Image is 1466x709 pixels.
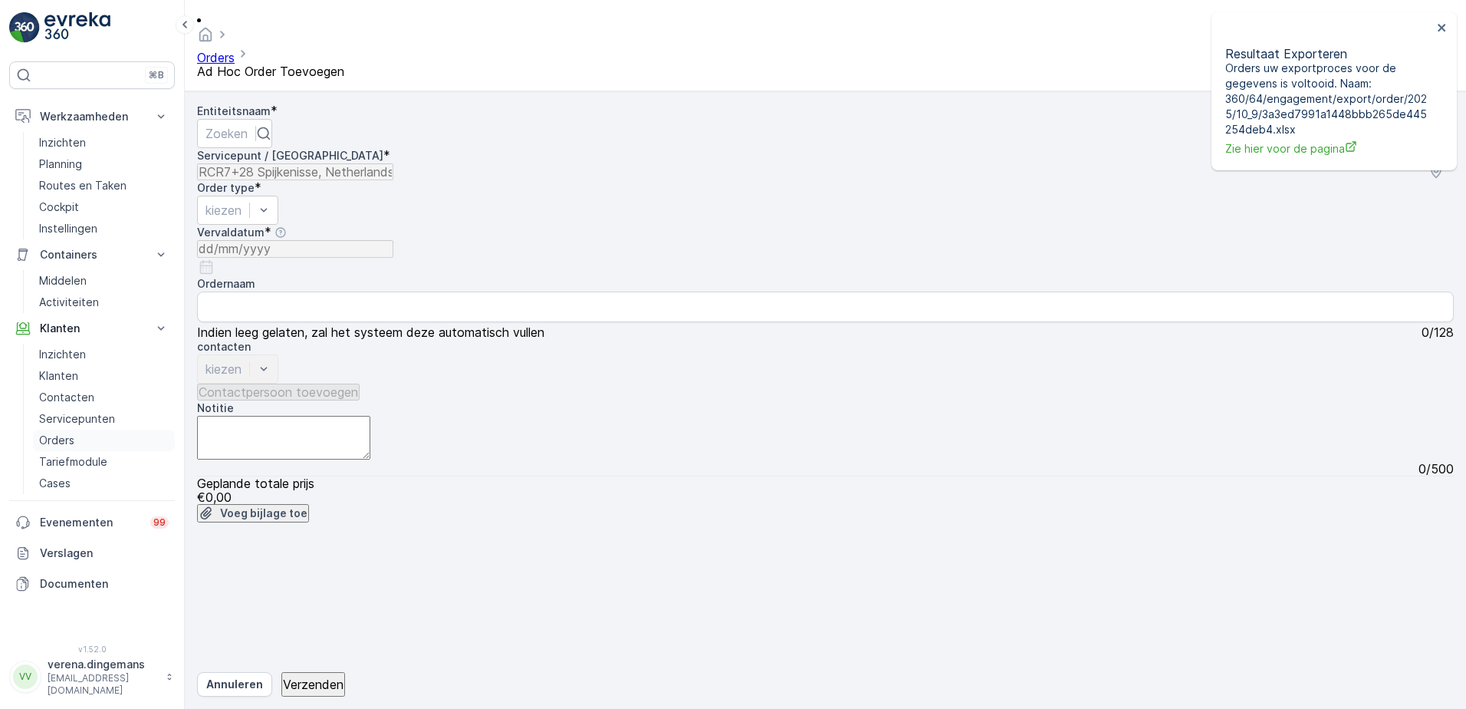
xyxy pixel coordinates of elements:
a: Routes en Taken [33,175,175,196]
p: Werkzaamheden [40,109,144,124]
p: Orders uw exportproces voor de gegevens is voltooid. Naam: 360/64/engagement/export/order/2025/10... [1225,61,1432,137]
p: Evenementen [40,515,141,530]
p: Resultaat Exporteren [1225,47,1432,61]
a: Orders [197,50,235,65]
a: Planning [33,153,175,175]
button: Werkzaamheden [9,101,175,132]
p: Verslagen [40,546,169,561]
p: Zoeken [205,124,248,143]
p: Cases [39,476,71,491]
img: logo [9,12,40,43]
p: Middelen [39,273,87,289]
a: Inzichten [33,344,175,365]
p: Planning [39,157,82,172]
div: VV [13,664,38,689]
p: Annuleren [206,677,263,692]
a: Evenementen99 [9,507,175,538]
a: Middelen [33,270,175,292]
span: €0,00 [197,490,232,505]
p: Orders [39,433,74,448]
p: Verzenden [283,678,343,691]
a: Servicepunten [33,408,175,430]
a: Activiteiten [33,292,175,313]
p: kiezen [205,201,242,219]
p: Inzichten [39,347,86,362]
p: 0 / 128 [1422,325,1454,339]
p: Cockpit [39,200,79,215]
button: VVverena.dingemans[EMAIL_ADDRESS][DOMAIN_NAME] [9,657,175,697]
button: Verzenden [281,672,345,697]
a: Inzichten [33,132,175,153]
img: logo_light-DOdMpM7g.png [44,12,110,43]
p: Klanten [39,368,78,384]
a: Cases [33,473,175,494]
p: [EMAIL_ADDRESS][DOMAIN_NAME] [48,672,158,697]
p: Contactpersoon toevoegen [199,385,358,399]
a: Startpagina [197,31,214,46]
p: Tariefmodule [39,454,107,470]
a: Klanten [33,365,175,387]
button: Bestand uploaden [197,504,309,523]
p: 99 [153,516,166,529]
button: close [1437,21,1448,36]
p: Documenten [40,576,169,592]
p: ⌘B [149,69,164,81]
input: dd/mm/yyyy [197,240,393,257]
div: help tooltippictogram [274,226,287,239]
button: Containers [9,239,175,270]
span: Ad Hoc Order Toevoegen [197,64,344,79]
p: 0 / 500 [1418,462,1454,476]
a: Zie hier voor de pagina [1225,140,1432,157]
button: Annuleren [197,672,272,697]
a: Instellingen [33,218,175,239]
p: Klanten [40,321,144,336]
span: Indien leeg gelaten, zal het systeem deze automatisch vullen [197,325,544,339]
label: Order type [197,181,255,194]
p: Instellingen [39,221,97,236]
label: Ordernaam [197,277,255,290]
button: Klanten [9,313,175,344]
a: Cockpit [33,196,175,218]
label: Vervaldatum [197,226,265,239]
p: Routes en Taken [39,178,127,193]
p: Activiteiten [39,295,99,310]
button: Contactpersoon toevoegen [197,384,360,401]
label: Servicepunt / [GEOGRAPHIC_DATA] [197,149,383,162]
label: contacten [197,340,251,353]
a: Documenten [9,569,175,599]
p: Containers [40,247,144,262]
label: Entiteitsnaam [197,104,271,117]
p: Inzichten [39,135,86,150]
span: v 1.52.0 [9,645,175,654]
a: Tariefmodule [33,451,175,473]
a: Contacten [33,387,175,408]
a: Orders [33,430,175,451]
p: verena.dingemans [48,657,158,672]
a: Verslagen [9,538,175,569]
label: Notitie [197,401,234,414]
p: Contacten [39,390,94,405]
p: Voeg bijlage toe [220,506,307,521]
p: Servicepunten [39,411,115,427]
input: RCR7+28 Spijkenisse, Netherlands [197,163,393,180]
p: Geplande totale prijs [197,477,1454,490]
